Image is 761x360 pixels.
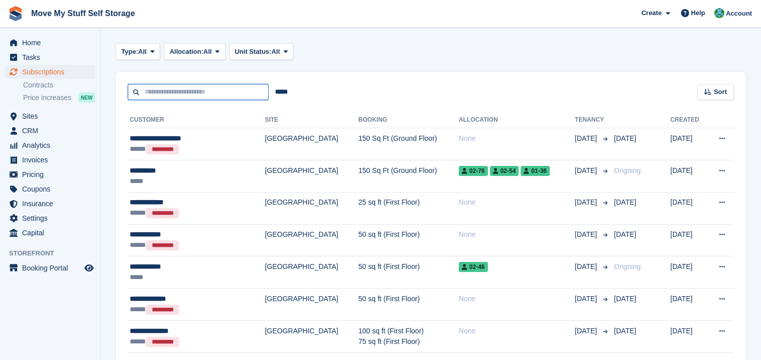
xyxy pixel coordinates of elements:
span: [DATE] [575,197,599,208]
td: [GEOGRAPHIC_DATA] [265,256,359,289]
td: 150 Sq Ft (Ground Floor) [358,160,459,193]
td: [DATE] [670,224,707,256]
span: [DATE] [614,134,636,142]
td: 50 sq ft (First Floor) [358,289,459,321]
a: menu [5,124,95,138]
a: menu [5,261,95,275]
td: [GEOGRAPHIC_DATA] [265,320,359,352]
a: menu [5,226,95,240]
a: menu [5,167,95,182]
span: 01-36 [521,166,550,176]
th: Site [265,112,359,128]
th: Allocation [459,112,575,128]
span: Subscriptions [22,65,82,79]
td: [GEOGRAPHIC_DATA] [265,128,359,160]
td: [GEOGRAPHIC_DATA] [265,160,359,193]
a: Preview store [83,262,95,274]
th: Booking [358,112,459,128]
img: Dan [714,8,724,18]
span: [DATE] [575,133,599,144]
span: Sites [22,109,82,123]
a: menu [5,109,95,123]
button: Unit Status: All [229,43,293,60]
span: Pricing [22,167,82,182]
th: Tenancy [575,112,610,128]
span: Capital [22,226,82,240]
button: Allocation: All [164,43,225,60]
span: [DATE] [575,261,599,272]
span: Price increases [23,93,71,103]
a: menu [5,50,95,64]
span: Settings [22,211,82,225]
a: menu [5,197,95,211]
div: None [459,294,575,304]
a: menu [5,36,95,50]
td: [GEOGRAPHIC_DATA] [265,289,359,321]
span: Tasks [22,50,82,64]
img: stora-icon-8386f47178a22dfd0bd8f6a31ec36ba5ce8667c1dd55bd0f319d3a0aa187defe.svg [8,6,23,21]
a: menu [5,138,95,152]
td: 50 sq ft (First Floor) [358,256,459,289]
span: [DATE] [614,295,636,303]
span: Home [22,36,82,50]
span: Allocation: [170,47,203,57]
span: [DATE] [614,230,636,238]
th: Customer [128,112,265,128]
button: Type: All [116,43,160,60]
span: All [138,47,147,57]
span: [DATE] [614,327,636,335]
span: Analytics [22,138,82,152]
span: [DATE] [575,326,599,336]
a: menu [5,65,95,79]
span: Type: [121,47,138,57]
div: None [459,326,575,336]
span: [DATE] [575,165,599,176]
span: Ongoing [614,166,641,174]
span: 02-46 [459,262,488,272]
span: Create [641,8,661,18]
span: Sort [714,87,727,97]
span: Unit Status: [235,47,272,57]
td: 25 sq ft (First Floor) [358,192,459,224]
span: 02-76 [459,166,488,176]
a: menu [5,211,95,225]
a: Contracts [23,80,95,90]
div: NEW [78,93,95,103]
td: [DATE] [670,256,707,289]
a: menu [5,182,95,196]
td: [GEOGRAPHIC_DATA] [265,224,359,256]
span: Account [726,9,752,19]
td: [DATE] [670,128,707,160]
a: Price increases NEW [23,92,95,103]
span: All [272,47,280,57]
td: 50 sq ft (First Floor) [358,224,459,256]
span: Coupons [22,182,82,196]
span: All [203,47,212,57]
span: Ongoing [614,262,641,271]
td: 100 sq ft (First Floor) 75 sq ft (First Floor) [358,320,459,352]
td: 150 Sq Ft (Ground Floor) [358,128,459,160]
a: menu [5,153,95,167]
span: Help [691,8,705,18]
div: None [459,229,575,240]
td: [DATE] [670,320,707,352]
span: Insurance [22,197,82,211]
span: [DATE] [614,198,636,206]
span: [DATE] [575,229,599,240]
span: [DATE] [575,294,599,304]
div: None [459,133,575,144]
div: None [459,197,575,208]
span: 02-54 [490,166,519,176]
span: Invoices [22,153,82,167]
span: CRM [22,124,82,138]
th: Created [670,112,707,128]
span: Booking Portal [22,261,82,275]
td: [GEOGRAPHIC_DATA] [265,192,359,224]
a: Move My Stuff Self Storage [27,5,139,22]
td: [DATE] [670,192,707,224]
td: [DATE] [670,289,707,321]
td: [DATE] [670,160,707,193]
span: Storefront [9,248,100,258]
